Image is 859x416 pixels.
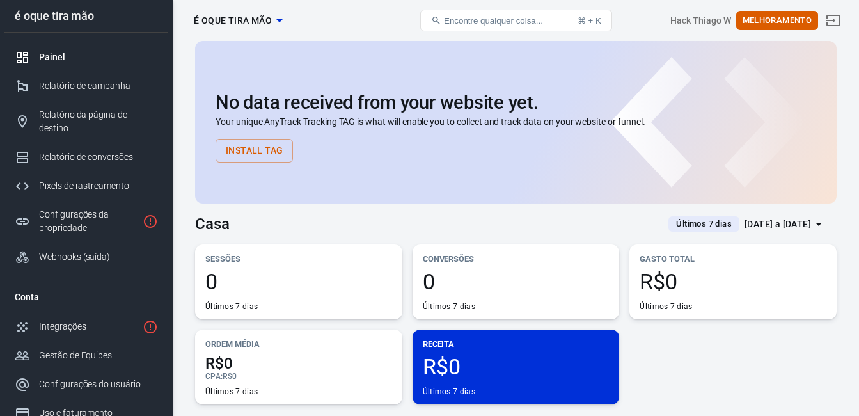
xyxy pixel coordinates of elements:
[216,92,816,113] h2: No data received from your website yet.
[423,271,610,292] span: 0
[670,14,730,28] div: ID da conta: PySKO5WB
[444,16,543,26] span: Encontre qualquer coisa...
[195,215,230,233] h3: Casa
[4,282,168,312] li: Conta
[194,13,272,29] span: é oque tira mao
[640,301,692,312] div: Últimos 7 dias
[39,179,158,193] div: Pixels de rastreamento
[4,143,168,172] a: Relatório de conversões
[39,79,158,93] div: Relatório de campanha
[658,214,837,235] button: Últimos 7 dias[DATE] a [DATE]
[39,108,158,135] div: Relatório da página de destino
[143,214,158,229] svg: A propriedade ainda não está instalada
[4,200,168,243] a: Configurações da propriedade
[143,319,158,335] svg: 1 redes ainda não verificadas
[4,72,168,100] a: Relatório de campanha
[423,356,610,378] span: R$0
[39,250,158,264] div: Webhooks (saída)
[4,341,168,370] a: Gestão de Equipes
[205,271,392,292] span: 0
[39,51,158,64] div: Painel
[39,208,138,235] div: Configurações da propriedade
[818,5,849,36] a: Sair
[4,43,168,72] a: Painel
[205,387,258,397] div: Últimos 7 dias
[423,301,475,312] div: Últimos 7 dias
[420,10,612,31] button: Encontre qualquer coisa...⌘ + K
[216,139,293,163] button: Install Tag
[423,337,610,351] p: Receita
[671,218,737,230] span: Últimos 7 dias
[423,252,610,266] p: Conversões
[205,301,258,312] div: Últimos 7 dias
[4,100,168,143] a: Relatório da página de destino
[423,387,475,397] div: Últimos 7 dias
[205,372,223,381] span: CPA :
[745,216,811,232] div: [DATE] a [DATE]
[4,10,168,22] div: é oque tira mão
[4,370,168,399] a: Configurações do usuário
[39,349,158,362] div: Gestão de Equipes
[736,11,818,31] button: Melhoramento
[39,150,158,164] div: Relatório de conversões
[4,243,168,271] a: Webhooks (saída)
[39,320,138,333] div: Integrações
[216,115,816,129] p: Your unique AnyTrack Tracking TAG is what will enable you to collect and track data on your websi...
[4,312,168,341] a: Integrações
[578,16,601,26] div: ⌘ + K
[205,252,392,266] p: Sessões
[4,172,168,200] a: Pixels de rastreamento
[205,356,392,371] span: R$0
[223,372,237,381] span: R$0
[39,378,158,391] div: Configurações do usuário
[640,271,826,292] span: R$0
[205,337,392,351] p: Ordem média
[640,252,826,266] p: Gasto total
[189,9,287,33] button: é oque tira mão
